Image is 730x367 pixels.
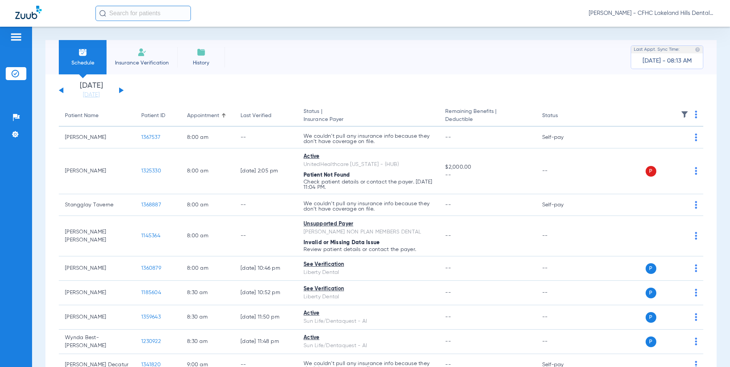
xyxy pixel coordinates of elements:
[15,6,42,19] img: Zuub Logo
[692,330,730,367] iframe: Chat Widget
[181,127,234,148] td: 8:00 AM
[304,153,433,161] div: Active
[589,10,715,17] span: [PERSON_NAME] - CFHC Lakeland Hills Dental
[445,233,451,238] span: --
[681,111,688,118] img: filter.svg
[536,281,588,305] td: --
[439,105,536,127] th: Remaining Benefits |
[445,171,530,179] span: --
[241,112,271,120] div: Last Verified
[536,127,588,148] td: Self-pay
[183,59,219,67] span: History
[695,313,697,321] img: group-dot-blue.svg
[59,127,135,148] td: [PERSON_NAME]
[304,220,433,228] div: Unsupported Payer
[695,111,697,118] img: group-dot-blue.svg
[234,330,297,354] td: [DATE] 11:48 PM
[646,166,656,177] span: P
[59,281,135,305] td: [PERSON_NAME]
[141,202,161,208] span: 1368887
[695,167,697,175] img: group-dot-blue.svg
[304,228,433,236] div: [PERSON_NAME] NON PLAN MEMBERS DENTAL
[241,112,291,120] div: Last Verified
[304,247,433,252] p: Review patient details or contact the payer.
[304,309,433,317] div: Active
[141,233,160,238] span: 1145364
[445,314,451,320] span: --
[304,240,380,245] span: Invalid or Missing Data Issue
[95,6,191,21] input: Search for patients
[304,342,433,350] div: Sun Life/Dentaquest - AI
[646,288,656,298] span: P
[197,48,206,57] img: History
[181,305,234,330] td: 8:30 AM
[59,148,135,194] td: [PERSON_NAME]
[99,10,106,17] img: Search Icon
[141,112,165,120] div: Patient ID
[304,179,433,190] p: Check patient details or contact the payer. [DATE] 11:04 PM.
[181,281,234,305] td: 8:30 AM
[634,46,680,53] span: Last Appt. Sync Time:
[234,216,297,256] td: --
[536,216,588,256] td: --
[304,116,433,124] span: Insurance Payer
[68,91,114,99] a: [DATE]
[234,194,297,216] td: --
[141,314,161,320] span: 1359643
[65,112,129,120] div: Patient Name
[78,48,87,57] img: Schedule
[234,281,297,305] td: [DATE] 10:52 PM
[536,330,588,354] td: --
[445,163,530,171] span: $2,000.00
[646,312,656,323] span: P
[141,112,175,120] div: Patient ID
[68,82,114,99] li: [DATE]
[678,134,685,141] img: x.svg
[141,168,161,174] span: 1325330
[112,59,171,67] span: Insurance Verification
[536,148,588,194] td: --
[187,112,228,120] div: Appointment
[141,266,161,271] span: 1360879
[181,256,234,281] td: 8:00 AM
[304,161,433,169] div: UnitedHealthcare [US_STATE] - (HUB)
[536,194,588,216] td: Self-pay
[678,201,685,209] img: x.svg
[304,201,433,212] p: We couldn’t pull any insurance info because they don’t have coverage on file.
[304,172,350,178] span: Patient Not Found
[646,263,656,274] span: P
[678,167,685,175] img: x.svg
[181,194,234,216] td: 8:00 AM
[181,148,234,194] td: 8:00 AM
[445,202,451,208] span: --
[304,261,433,269] div: See Verification
[678,289,685,296] img: x.svg
[678,264,685,272] img: x.svg
[646,336,656,347] span: P
[137,48,147,57] img: Manual Insurance Verification
[10,32,22,42] img: hamburger-icon
[445,116,530,124] span: Deductible
[297,105,439,127] th: Status |
[65,112,99,120] div: Patient Name
[59,216,135,256] td: [PERSON_NAME] [PERSON_NAME]
[445,135,451,140] span: --
[445,290,451,295] span: --
[304,269,433,277] div: Liberty Dental
[643,57,692,65] span: [DATE] - 08:13 AM
[678,338,685,345] img: x.svg
[65,59,101,67] span: Schedule
[695,232,697,240] img: group-dot-blue.svg
[304,293,433,301] div: Liberty Dental
[445,266,451,271] span: --
[695,201,697,209] img: group-dot-blue.svg
[234,256,297,281] td: [DATE] 10:46 PM
[536,256,588,281] td: --
[141,290,161,295] span: 1185604
[695,264,697,272] img: group-dot-blue.svg
[59,256,135,281] td: [PERSON_NAME]
[234,148,297,194] td: [DATE] 2:05 PM
[59,305,135,330] td: [PERSON_NAME]
[678,313,685,321] img: x.svg
[536,105,588,127] th: Status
